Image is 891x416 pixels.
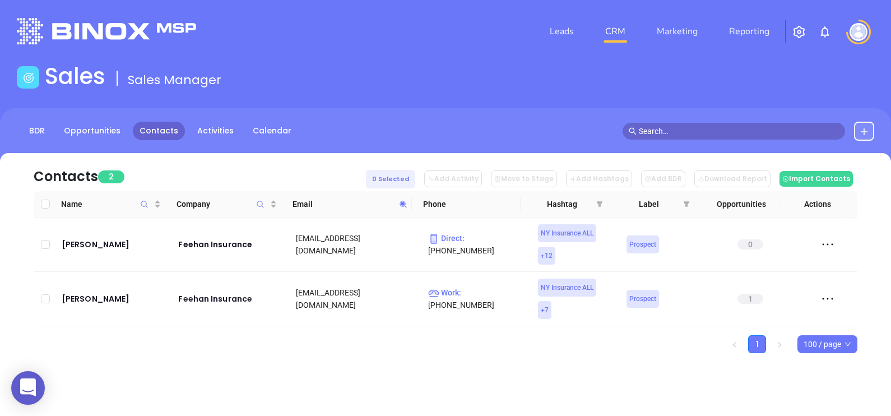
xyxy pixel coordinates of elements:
a: Contacts [133,122,185,140]
span: Work : [428,288,461,297]
div: Page Size [797,335,857,353]
button: Add Activity [424,170,482,187]
span: filter [681,196,692,212]
a: Reporting [725,20,774,43]
div: [EMAIL_ADDRESS][DOMAIN_NAME] [296,286,412,311]
th: Opportunities [694,191,781,218]
span: filter [594,196,605,212]
span: right [776,341,783,348]
span: 100 / page [804,336,851,353]
span: Company [177,198,268,210]
span: filter [683,201,690,207]
th: Name [57,191,165,218]
a: Opportunities [57,122,127,140]
span: NY Insurance ALL [541,281,593,294]
span: + 12 [541,249,553,262]
th: Phone [412,191,521,218]
button: left [726,335,744,353]
div: [EMAIL_ADDRESS][DOMAIN_NAME] [296,232,412,257]
span: Hashtag [532,198,592,210]
input: Search… [639,125,839,137]
a: Feehan Insurance [178,292,280,306]
p: [PHONE_NUMBER] [428,286,523,311]
span: Direct : [428,234,465,243]
th: Actions [781,191,846,218]
button: Import Contacts [779,171,853,187]
h1: Sales [45,63,105,90]
span: filter [596,201,603,207]
li: Next Page [771,335,788,353]
span: Prospect [629,238,656,251]
a: 1 [749,336,765,353]
a: CRM [601,20,630,43]
span: 0 [737,239,763,249]
span: 2 [98,170,124,183]
img: iconSetting [792,25,806,39]
a: Feehan Insurance [178,238,280,251]
span: left [731,341,738,348]
span: Email [293,198,395,210]
img: user [850,23,867,41]
span: 1 [737,294,763,304]
span: Prospect [629,293,656,305]
img: iconNotification [818,25,832,39]
a: [PERSON_NAME] [62,238,163,251]
span: Label [619,198,679,210]
p: [PHONE_NUMBER] [428,232,523,257]
a: [PERSON_NAME] [62,292,163,306]
button: Add Hashtags [566,170,632,187]
span: NY Insurance ALL [541,227,593,239]
th: Company [165,191,281,218]
a: Marketing [652,20,702,43]
a: Leads [545,20,578,43]
button: Add BDR [641,170,685,187]
span: Name [61,198,152,210]
span: Sales Manager [128,71,221,89]
div: Contacts [34,167,98,187]
a: Activities [191,122,240,140]
button: right [771,335,788,353]
img: logo [17,18,196,44]
button: Download Report [694,170,771,187]
span: + 7 [541,304,549,316]
div: 0 Selected [366,170,415,188]
a: Calendar [246,122,298,140]
span: search [629,127,637,135]
li: Previous Page [726,335,744,353]
a: BDR [22,122,52,140]
button: Move to Stage [491,170,557,187]
li: 1 [748,335,766,353]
